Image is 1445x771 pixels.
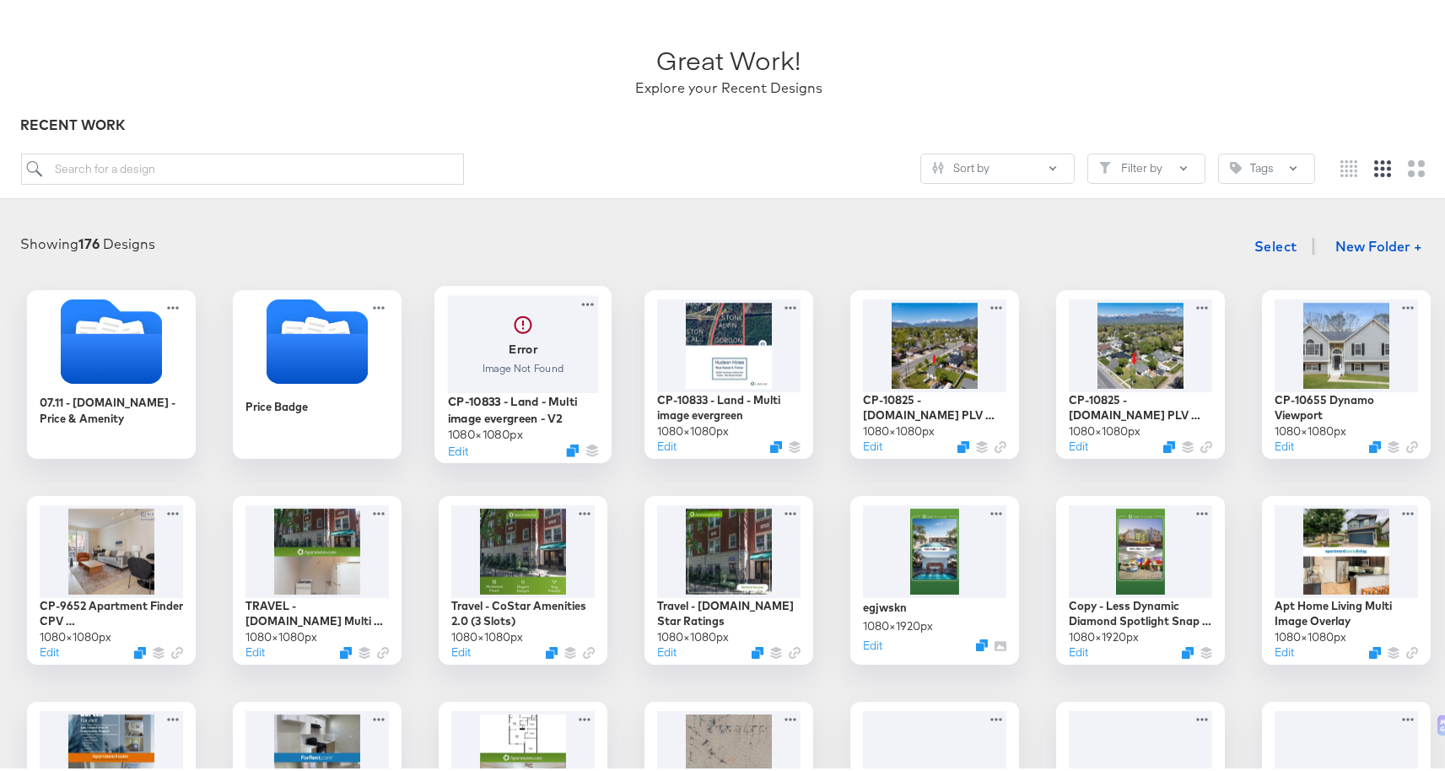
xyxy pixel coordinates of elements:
div: Copy - Less Dynamic Diamond Spotlight Snap Overlay [1069,595,1212,626]
div: Copy - Less Dynamic Diamond Spotlight Snap Overlay1080×1920pxEditDuplicate [1056,493,1225,661]
div: 1080 × 1080 px [1275,420,1346,436]
svg: Duplicate [957,438,969,450]
svg: Medium grid [1374,157,1391,174]
button: Edit [448,439,468,455]
svg: Link [583,644,595,655]
div: CP-10825 - [DOMAIN_NAME] PLV Viewport 11080×1080pxEditDuplicate [1056,287,1225,456]
div: Travel - CoStar Amenities 2.0 (3 Slots) [451,595,595,626]
button: Edit [657,641,677,657]
div: Price Badge [233,287,402,456]
div: CP-10833 - Land - Multi image evergreen - V2 [448,390,599,423]
svg: Duplicate [752,644,763,655]
div: Apt Home Living Multi Image Overlay [1275,595,1418,626]
div: Explore your Recent Designs [635,75,822,94]
div: CP-10825 - [DOMAIN_NAME] PLV Viewport 21080×1080pxEditDuplicate [850,287,1019,456]
svg: Duplicate [976,636,988,648]
svg: Link [789,644,801,655]
div: 1080 × 1080 px [1069,420,1140,436]
div: 1080 × 1920 px [863,615,933,631]
button: Select [1248,226,1304,260]
svg: Link [377,644,389,655]
strong: 176 [79,232,100,249]
div: 1080 × 1080 px [863,420,935,436]
div: Travel - CoStar Amenities 2.0 (3 Slots)1080×1080pxEditDuplicate [439,493,607,661]
svg: Folder [27,296,196,380]
div: Travel - [DOMAIN_NAME] Star Ratings1080×1080pxEditDuplicate [644,493,813,661]
button: Edit [863,634,882,650]
div: CP-9652 Apartment Finder CPV [GEOGRAPHIC_DATA]1080×1080pxEditDuplicate [27,493,196,661]
svg: Large grid [1408,157,1425,174]
div: CP-10825 - [DOMAIN_NAME] PLV Viewport 2 [863,389,1006,420]
div: Apt Home Living Multi Image Overlay1080×1080pxEditDuplicate [1262,493,1431,661]
svg: Folder [233,296,402,380]
svg: Duplicate [1369,438,1381,450]
svg: Filter [1099,159,1111,170]
button: Edit [1275,435,1294,451]
svg: Link [171,644,183,655]
div: 07.11 - [DOMAIN_NAME] - Price & Amenity [40,391,183,423]
button: SlidersSort by [920,150,1075,181]
div: CP-9652 Apartment Finder CPV [GEOGRAPHIC_DATA] [40,595,183,626]
button: TagTags [1218,150,1315,181]
svg: Duplicate [1163,438,1175,450]
div: 1080 × 1080 px [448,423,523,439]
div: CP-10833 - Land - Multi image evergreen [657,389,801,420]
button: New Folder + [1322,229,1437,261]
div: CP-10825 - [DOMAIN_NAME] PLV Viewport 1 [1069,389,1212,420]
span: Select [1254,231,1297,255]
div: egjwskn1080×1920pxEditDuplicate [850,493,1019,661]
div: RECENT WORK [21,112,1437,132]
button: Edit [863,435,882,451]
button: Edit [40,641,59,657]
div: TRAVEL - [DOMAIN_NAME] Multi Image Overlay [245,595,389,626]
button: Edit [657,435,677,451]
button: FilterFilter by [1087,150,1205,181]
div: TRAVEL - [DOMAIN_NAME] Multi Image Overlay1080×1080pxEditDuplicate [233,493,402,661]
button: Edit [1275,641,1294,657]
svg: Duplicate [1182,644,1194,655]
svg: Duplicate [566,441,579,454]
svg: Duplicate [546,644,558,655]
button: Edit [1069,641,1088,657]
svg: Duplicate [770,438,782,450]
div: 1080 × 1080 px [657,626,729,642]
button: Edit [1069,435,1088,451]
input: Search for a design [21,150,465,181]
svg: Link [1200,438,1212,450]
div: egjwskn [863,596,907,612]
svg: Link [995,438,1006,450]
svg: Small grid [1340,157,1357,174]
div: 1080 × 1080 px [451,626,523,642]
div: Travel - [DOMAIN_NAME] Star Ratings [657,595,801,626]
svg: Sliders [932,159,944,170]
svg: Link [1406,644,1418,655]
div: ErrorImage Not FoundCP-10833 - Land - Multi image evergreen - V21080×1080pxEditDuplicate [434,283,612,460]
button: Edit [245,641,265,657]
div: CP-10655 Dynamo Viewport1080×1080pxEditDuplicate [1262,287,1431,456]
div: CP-10833 - Land - Multi image evergreen1080×1080pxEditDuplicate [644,287,813,456]
div: 1080 × 1080 px [245,626,317,642]
div: CP-10655 Dynamo Viewport [1275,389,1418,420]
button: Edit [451,641,471,657]
div: 1080 × 1080 px [40,626,111,642]
svg: Duplicate [134,644,146,655]
svg: Tag [1230,159,1242,170]
div: Showing Designs [21,231,156,251]
div: 1080 × 1080 px [657,420,729,436]
div: Price Badge [245,396,308,412]
div: 07.11 - [DOMAIN_NAME] - Price & Amenity [27,287,196,456]
svg: Duplicate [340,644,352,655]
svg: Duplicate [1369,644,1381,655]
